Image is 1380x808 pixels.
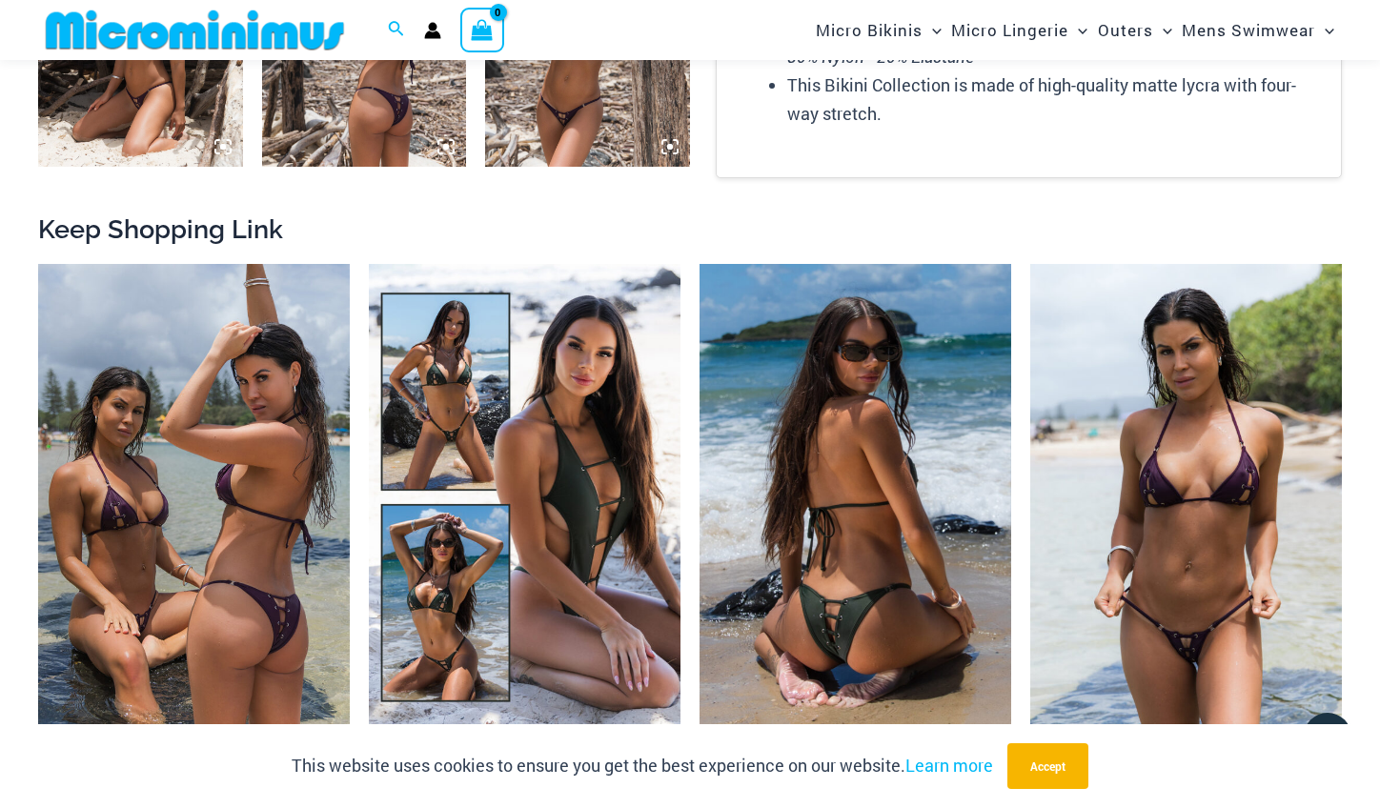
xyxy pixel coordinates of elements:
[1068,6,1087,54] span: Menu Toggle
[1007,743,1088,789] button: Accept
[1315,6,1334,54] span: Menu Toggle
[1182,6,1315,54] span: Mens Swimwear
[816,6,923,54] span: Micro Bikinis
[1098,6,1153,54] span: Outers
[292,752,993,780] p: This website uses cookies to ensure you get the best experience on our website.
[700,264,1011,732] img: Link Army 3070 Tri Top 2031 Cheeky 10
[388,18,405,43] a: Search icon link
[905,754,993,777] a: Learn more
[811,6,946,54] a: Micro BikinisMenu ToggleMenu Toggle
[38,9,352,51] img: MM SHOP LOGO FLAT
[38,264,350,732] a: Bikini Pack PlumLink Plum 3070 Tri Top 4580 Micro 04Link Plum 3070 Tri Top 4580 Micro 04
[808,3,1342,57] nav: Site Navigation
[923,6,942,54] span: Menu Toggle
[700,264,1011,732] a: Link Army 3070 Tri Top 2031 Cheeky 08Link Army 3070 Tri Top 2031 Cheeky 10Link Army 3070 Tri Top ...
[424,22,441,39] a: Account icon link
[1030,264,1342,732] a: Link Plum 3070 Tri Top 4580 Micro 01Link Plum 3070 Tri Top 4580 Micro 05Link Plum 3070 Tri Top 45...
[369,264,680,732] img: Link Army Pack
[460,8,504,51] a: View Shopping Cart, empty
[369,264,680,732] a: Link Army PackLink Army 3070 Tri Top 2031 Cheeky 06Link Army 3070 Tri Top 2031 Cheeky 06
[1153,6,1172,54] span: Menu Toggle
[38,264,350,732] img: Bikini Pack Plum
[946,6,1092,54] a: Micro LingerieMenu ToggleMenu Toggle
[1177,6,1339,54] a: Mens SwimwearMenu ToggleMenu Toggle
[1093,6,1177,54] a: OutersMenu ToggleMenu Toggle
[951,6,1068,54] span: Micro Lingerie
[38,212,1342,246] h2: Keep Shopping Link
[787,71,1322,128] li: This Bikini Collection is made of high-quality matte lycra with four-way stretch.
[1030,264,1342,732] img: Link Plum 3070 Tri Top 4580 Micro 01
